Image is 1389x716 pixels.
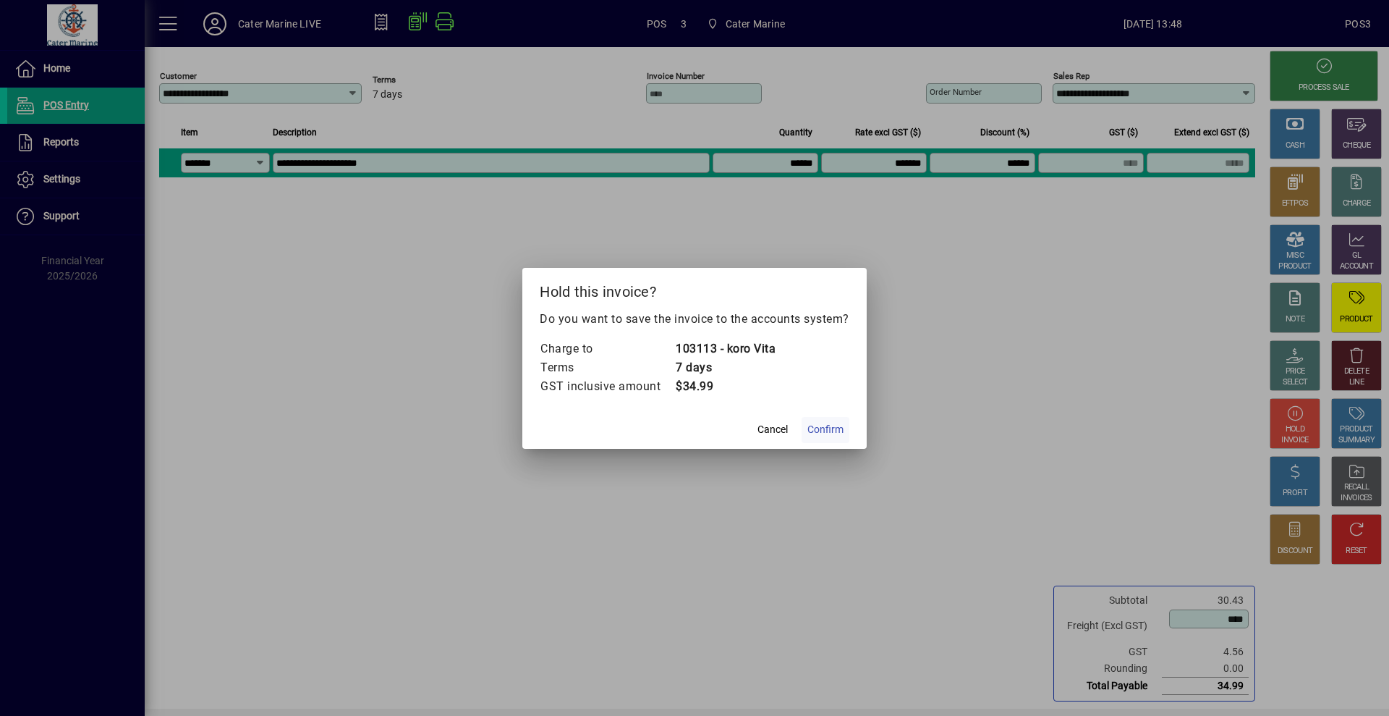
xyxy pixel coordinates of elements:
span: Confirm [807,422,844,437]
td: GST inclusive amount [540,377,675,396]
h2: Hold this invoice? [522,268,867,310]
td: Terms [540,358,675,377]
button: Cancel [749,417,796,443]
td: 103113 - koro Vita [675,340,776,358]
td: Charge to [540,340,675,358]
td: $34.99 [675,377,776,396]
td: 7 days [675,358,776,377]
button: Confirm [802,417,849,443]
span: Cancel [757,422,788,437]
p: Do you want to save the invoice to the accounts system? [540,311,849,328]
